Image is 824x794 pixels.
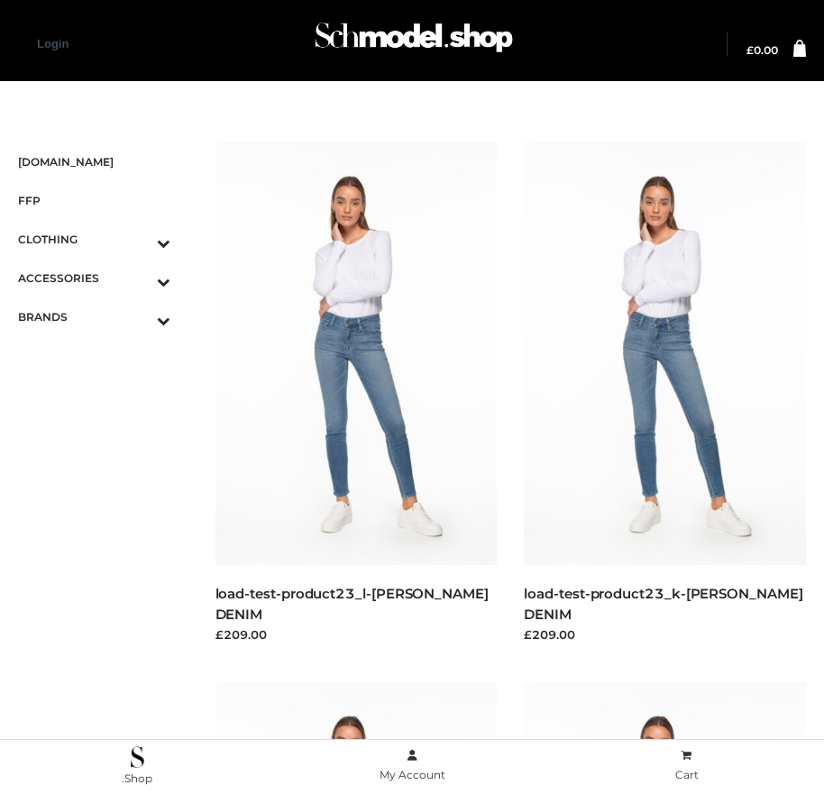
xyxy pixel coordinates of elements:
span: CLOTHING [18,229,170,250]
a: load-test-product23_k-[PERSON_NAME] DENIM [524,585,802,623]
a: BRANDSToggle Submenu [18,297,170,336]
span: [DOMAIN_NAME] [18,151,170,172]
a: CLOTHINGToggle Submenu [18,220,170,259]
button: Toggle Submenu [107,297,170,336]
div: £209.00 [215,625,498,643]
a: My Account [275,745,550,786]
button: Toggle Submenu [107,220,170,259]
span: £ [746,43,754,57]
a: ACCESSORIESToggle Submenu [18,259,170,297]
span: My Account [380,768,445,781]
span: Cart [675,768,699,781]
a: [DOMAIN_NAME] [18,142,170,181]
span: .Shop [122,771,152,785]
img: Schmodel Admin 964 [310,10,517,74]
div: £209.00 [524,625,806,643]
a: Schmodel Admin 964 [307,15,517,74]
a: £0.00 [746,45,778,56]
button: Toggle Submenu [107,259,170,297]
span: FFP [18,190,170,211]
span: ACCESSORIES [18,268,170,288]
a: Cart [549,745,824,786]
a: FFP [18,181,170,220]
img: .Shop [131,746,144,768]
bdi: 0.00 [746,43,778,57]
a: load-test-product23_l-[PERSON_NAME] DENIM [215,585,489,623]
a: Login [37,37,69,50]
span: BRANDS [18,306,170,327]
